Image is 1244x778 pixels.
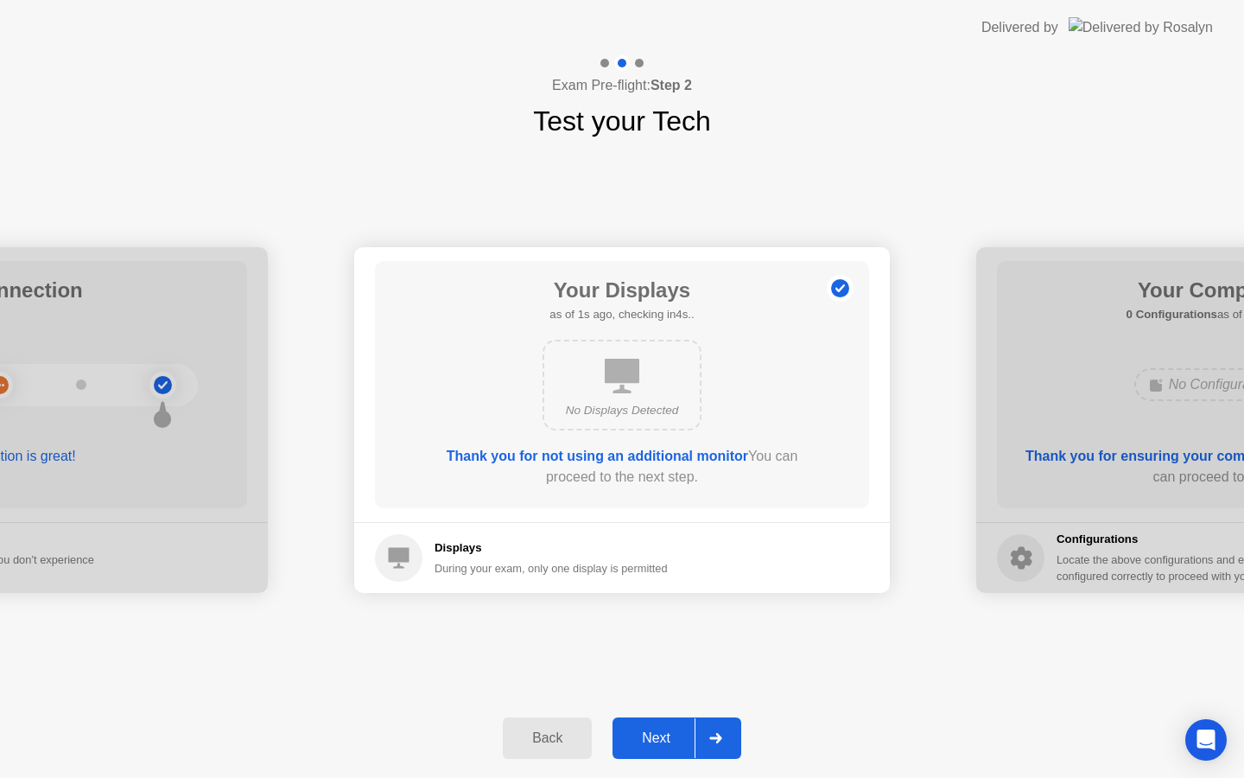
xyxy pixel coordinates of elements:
[447,449,748,463] b: Thank you for not using an additional monitor
[435,560,668,577] div: During your exam, only one display is permitted
[618,730,695,746] div: Next
[508,730,587,746] div: Back
[1069,17,1213,37] img: Delivered by Rosalyn
[533,100,711,142] h1: Test your Tech
[424,446,820,488] div: You can proceed to the next step.
[435,539,668,557] h5: Displays
[503,717,592,759] button: Back
[549,306,694,323] h5: as of 1s ago, checking in4s..
[981,17,1058,38] div: Delivered by
[651,78,692,92] b: Step 2
[612,717,741,759] button: Next
[549,275,694,306] h1: Your Displays
[558,402,686,419] div: No Displays Detected
[552,75,692,96] h4: Exam Pre-flight:
[1185,719,1227,761] div: Open Intercom Messenger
